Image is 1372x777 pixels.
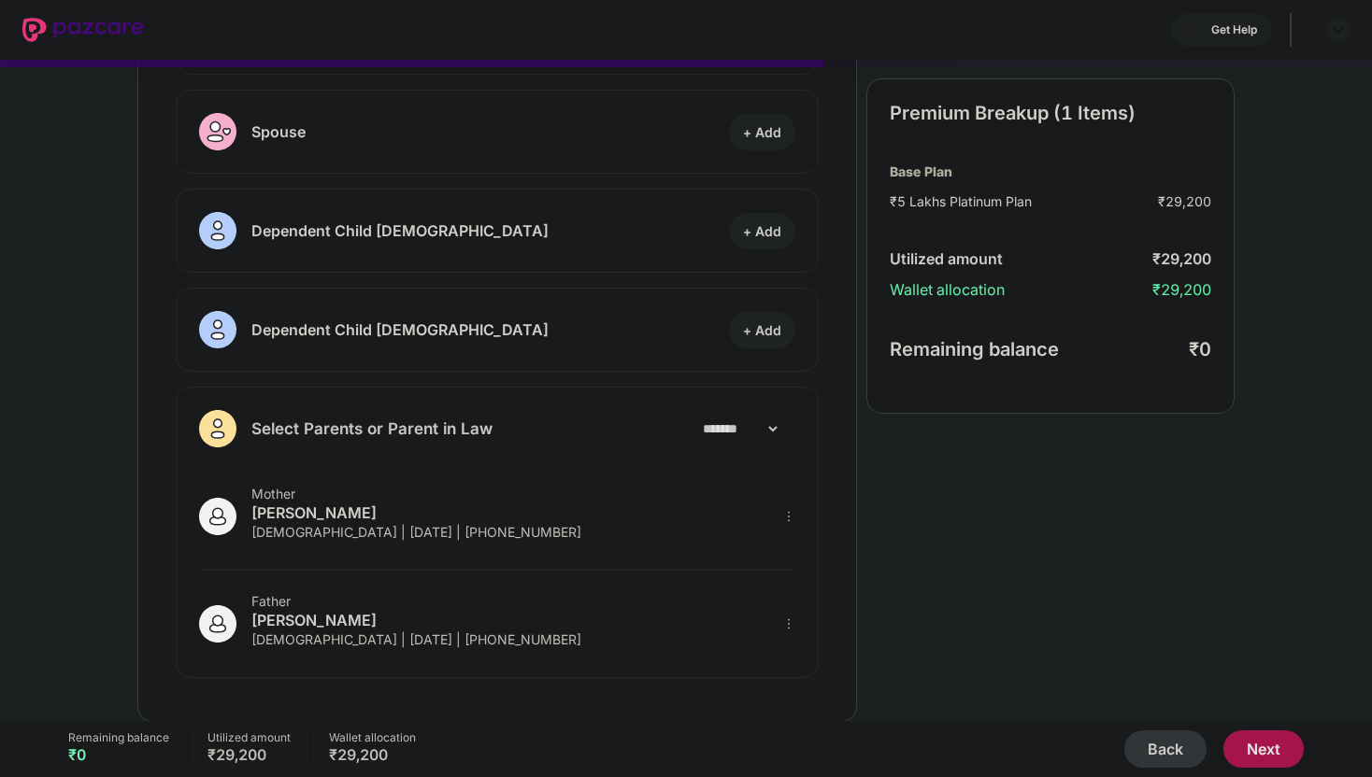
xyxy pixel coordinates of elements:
div: Spouse [251,120,306,143]
button: Back [1124,730,1207,768]
img: svg+xml;base64,PHN2ZyB3aWR0aD0iNDAiIGhlaWdodD0iNDAiIHZpZXdCb3g9IjAgMCA0MCA0MCIgZmlsbD0ibm9uZSIgeG... [199,212,236,249]
div: + Add [743,222,781,240]
div: [DEMOGRAPHIC_DATA] | [DATE] | [PHONE_NUMBER] [251,631,581,647]
div: [PERSON_NAME] [251,502,581,524]
img: svg+xml;base64,PHN2ZyB3aWR0aD0iNDAiIGhlaWdodD0iNDAiIHZpZXdCb3g9IjAgMCA0MCA0MCIgZmlsbD0ibm9uZSIgeG... [199,113,236,150]
img: svg+xml;base64,PHN2ZyB3aWR0aD0iNDAiIGhlaWdodD0iNDAiIHZpZXdCb3g9IjAgMCA0MCA0MCIgZmlsbD0ibm9uZSIgeG... [199,410,236,447]
div: ₹29,200 [1152,280,1211,300]
div: Dependent Child [DEMOGRAPHIC_DATA] [251,219,549,242]
div: Get Help [1211,22,1257,37]
div: [DEMOGRAPHIC_DATA] | [DATE] | [PHONE_NUMBER] [251,524,581,540]
div: Mother [251,486,581,502]
div: Select Parents or Parent in Law [251,418,493,439]
img: svg+xml;base64,PHN2ZyB3aWR0aD0iNDAiIGhlaWdodD0iNDAiIHZpZXdCb3g9IjAgMCA0MCA0MCIgZmlsbD0ibm9uZSIgeG... [199,498,236,535]
img: svg+xml;base64,PHN2ZyB3aWR0aD0iNDAiIGhlaWdodD0iNDAiIHZpZXdCb3g9IjAgMCA0MCA0MCIgZmlsbD0ibm9uZSIgeG... [199,311,236,348]
img: svg+xml;base64,PHN2ZyB3aWR0aD0iNDAiIGhlaWdodD0iNDAiIHZpZXdCb3g9IjAgMCA0MCA0MCIgZmlsbD0ibm9uZSIgeG... [199,605,236,643]
div: Father [251,593,581,609]
button: Next [1223,730,1304,768]
img: svg+xml;base64,PHN2ZyBpZD0iRHJvcGRvd24tMzJ4MzIiIHhtbG5zPSJodHRwOi8vd3d3LnczLm9yZy8yMDAwL3N2ZyIgd2... [1331,22,1346,37]
div: Dependent Child [DEMOGRAPHIC_DATA] [251,318,549,341]
div: Premium Breakup (1 Items) [890,102,1211,124]
div: ₹29,200 [207,745,291,764]
div: + Add [743,321,781,339]
img: New Pazcare Logo [22,18,144,42]
div: Wallet allocation [329,730,416,745]
div: ₹5 Lakhs Platinum Plan [890,191,1158,211]
div: ₹0 [1189,338,1211,360]
div: Wallet allocation [890,280,1152,300]
div: ₹29,200 [1152,249,1211,269]
div: ₹0 [68,745,169,764]
div: Remaining balance [68,730,169,745]
div: Utilized amount [890,249,1152,269]
span: more [782,617,795,630]
div: Utilized amount [207,730,291,745]
div: + Add [743,123,781,141]
div: ₹29,200 [329,745,416,764]
div: Remaining balance [890,338,1189,360]
div: Base Plan [890,162,1211,180]
span: more [782,510,795,523]
div: [PERSON_NAME] [251,609,581,631]
div: ₹29,200 [1158,191,1211,211]
img: svg+xml;base64,PHN2ZyBpZD0iSGVscC0zMngzMiIgeG1sbnM9Imh0dHA6Ly93d3cudzMub3JnLzIwMDAvc3ZnIiB3aWR0aD... [1185,22,1204,41]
